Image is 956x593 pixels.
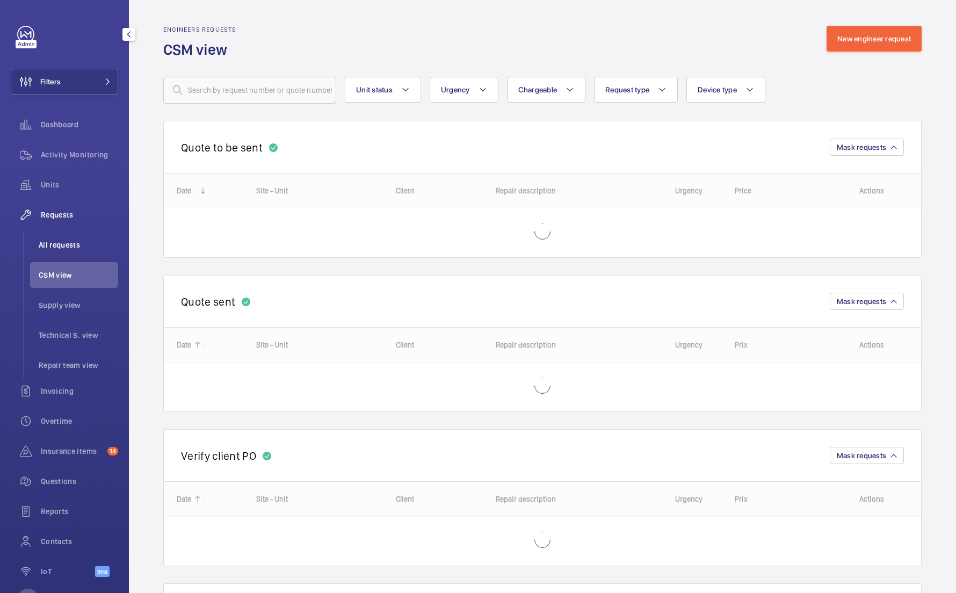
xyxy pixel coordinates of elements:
span: Dashboard [41,119,118,130]
span: IoT [41,566,95,577]
button: Filters [11,69,118,95]
button: Unit status [345,77,421,103]
span: CSM view [39,270,118,280]
span: Request type [605,85,649,94]
span: Units [41,179,118,190]
button: Mask requests [830,293,904,310]
button: Mask requests [830,139,904,156]
span: Supply view [39,300,118,310]
span: Technical S. view [39,330,118,341]
button: Request type [594,77,678,103]
span: Requests [41,209,118,220]
span: Mask requests [837,143,886,151]
span: Repair team view [39,360,118,371]
span: Invoicing [41,386,118,396]
span: Questions [41,476,118,487]
span: All requests [39,240,118,250]
span: Contacts [41,536,118,547]
button: New engineer request [827,26,922,52]
span: Device type [698,85,737,94]
h2: Engineers requests [163,26,237,33]
span: Mask requests [837,451,886,460]
button: Device type [686,77,765,103]
button: Chargeable [507,77,586,103]
h2: Quote sent [181,295,235,308]
span: 14 [107,447,118,455]
span: Filters [40,76,61,87]
span: Beta [95,566,110,577]
h2: Verify client PO [181,449,256,462]
span: Insurance items [41,446,103,457]
span: Chargeable [518,85,557,94]
span: Mask requests [837,297,886,306]
button: Mask requests [830,447,904,464]
h2: Quote to be sent [181,141,263,154]
input: Search by request number or quote number [163,77,336,104]
span: Overtime [41,416,118,426]
span: Urgency [441,85,470,94]
h1: CSM view [163,40,237,60]
span: Reports [41,506,118,517]
span: Activity Monitoring [41,149,118,160]
span: Unit status [356,85,393,94]
button: Urgency [430,77,498,103]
